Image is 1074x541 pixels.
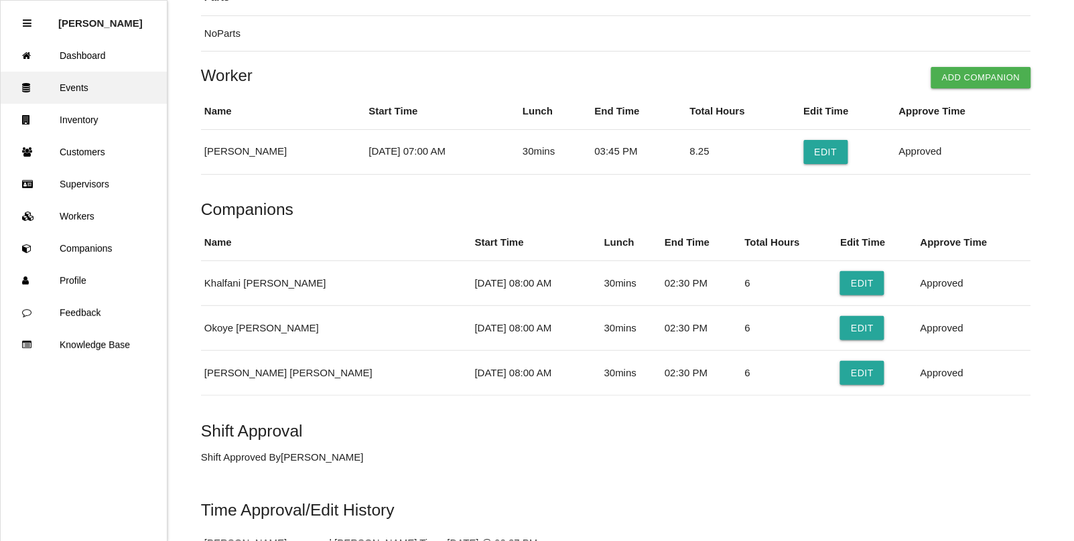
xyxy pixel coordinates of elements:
[837,225,917,260] th: Edit Time
[742,350,837,395] td: 6
[801,94,896,129] th: Edit Time
[201,200,1031,218] h5: Companions
[201,129,366,174] td: [PERSON_NAME]
[661,350,742,395] td: 02:30 PM
[742,305,837,350] td: 6
[472,225,601,260] th: Start Time
[661,305,742,350] td: 02:30 PM
[896,94,1031,129] th: Approve Time
[472,260,601,305] td: [DATE] 08:00 AM
[687,94,801,129] th: Total Hours
[201,350,472,395] td: [PERSON_NAME] [PERSON_NAME]
[201,94,366,129] th: Name
[917,305,1031,350] td: Approved
[366,94,520,129] th: Start Time
[201,305,472,350] td: Okoye [PERSON_NAME]
[201,422,1031,440] h5: Shift Approval
[917,260,1031,305] td: Approved
[201,67,1031,84] h4: Worker
[1,72,167,104] a: Events
[742,260,837,305] td: 6
[661,260,742,305] td: 02:30 PM
[804,140,848,164] button: Edit
[472,305,601,350] td: [DATE] 08:00 AM
[1,104,167,136] a: Inventory
[1,329,167,361] a: Knowledge Base
[896,129,1031,174] td: Approved
[201,450,1031,465] p: Shift Approved By [PERSON_NAME]
[201,501,1031,519] h5: Time Approval/Edit History
[201,260,472,305] td: Khalfani [PERSON_NAME]
[1,264,167,297] a: Profile
[58,7,143,29] p: Rosie Blandino
[1,168,167,200] a: Supervisors
[917,350,1031,395] td: Approved
[201,225,472,260] th: Name
[1,297,167,329] a: Feedback
[23,7,31,40] div: Close
[1,232,167,264] a: Companions
[661,225,742,260] th: End Time
[519,94,591,129] th: Lunch
[601,225,661,260] th: Lunch
[742,225,837,260] th: Total Hours
[1,40,167,72] a: Dashboard
[601,350,661,395] td: 30 mins
[601,260,661,305] td: 30 mins
[917,225,1031,260] th: Approve Time
[472,350,601,395] td: [DATE] 08:00 AM
[366,129,520,174] td: [DATE] 07:00 AM
[1,200,167,232] a: Workers
[592,129,687,174] td: 03:45 PM
[1,136,167,168] a: Customers
[592,94,687,129] th: End Time
[840,361,884,385] button: Edit
[519,129,591,174] td: 30 mins
[931,67,1031,88] button: Add Companion
[840,316,884,340] button: Edit
[840,271,884,295] button: Edit
[201,15,1031,52] td: No Parts
[687,129,801,174] td: 8.25
[601,305,661,350] td: 30 mins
